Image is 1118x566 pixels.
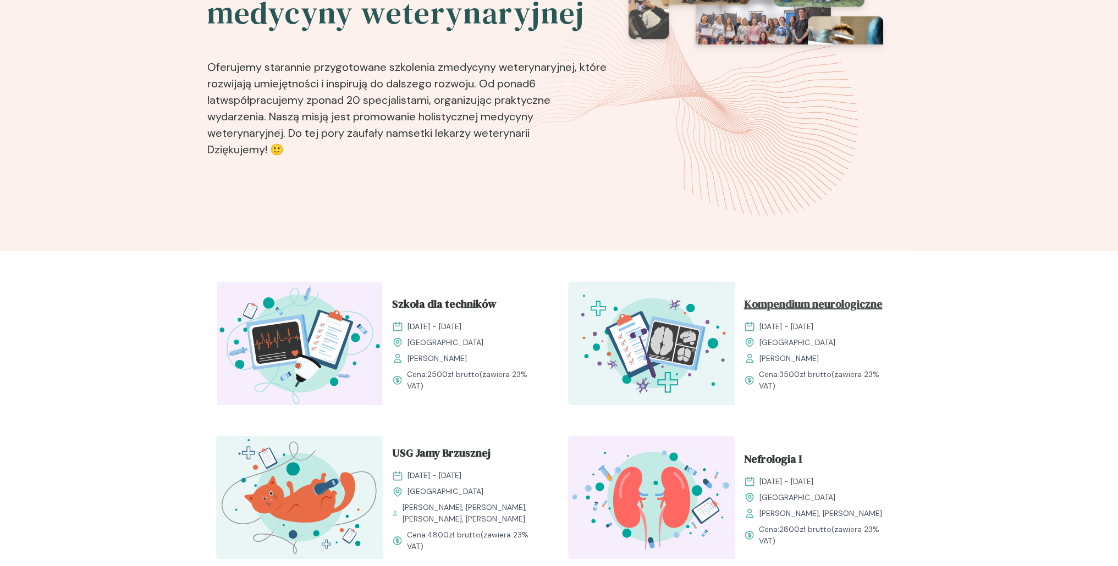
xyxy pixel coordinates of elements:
[759,369,894,392] span: Cena: (zawiera 23% VAT)
[407,486,483,497] span: [GEOGRAPHIC_DATA]
[568,436,735,559] img: ZpbSsR5LeNNTxNrh_Nefro_T.svg
[759,492,835,503] span: [GEOGRAPHIC_DATA]
[427,369,480,379] span: 2500 zł brutto
[216,436,383,559] img: ZpbG_h5LeNNTxNnP_USG_JB_T.svg
[759,524,894,547] span: Cena: (zawiera 23% VAT)
[759,508,882,519] span: [PERSON_NAME], [PERSON_NAME]
[392,296,497,317] span: Szkoła dla techników
[207,41,609,162] p: Oferujemy starannie przygotowane szkolenia z , które rozwijają umiejętności i inspirują do dalsze...
[744,296,894,317] a: Kompendium neurologiczne
[744,451,802,471] span: Nefrologia I
[392,445,491,465] span: USG Jamy Brzusznej
[407,321,461,332] span: [DATE] - [DATE]
[779,369,831,379] span: 3500 zł brutto
[407,470,461,481] span: [DATE] - [DATE]
[759,353,819,364] span: [PERSON_NAME]
[312,93,429,107] b: ponad 20 specjalistami
[759,476,813,487] span: [DATE] - [DATE]
[568,282,735,405] img: Z2B805bqstJ98kzs_Neuro_T.svg
[392,296,542,317] a: Szkoła dla techników
[403,502,542,525] span: [PERSON_NAME], [PERSON_NAME], [PERSON_NAME], [PERSON_NAME]
[744,296,883,317] span: Kompendium neurologiczne
[392,445,542,465] a: USG Jamy Brzusznej
[759,321,813,332] span: [DATE] - [DATE]
[744,451,894,471] a: Nefrologia I
[407,353,467,364] span: [PERSON_NAME]
[427,530,481,540] span: 4800 zł brutto
[779,524,831,534] span: 2800 zł brutto
[759,337,835,348] span: [GEOGRAPHIC_DATA]
[443,60,575,74] b: medycyny weterynaryjnej
[216,282,383,405] img: Z2B_FZbqstJ98k08_Technicy_T.svg
[407,337,483,348] span: [GEOGRAPHIC_DATA]
[407,529,542,552] span: Cena: (zawiera 23% VAT)
[408,126,530,140] b: setki lekarzy weterynarii
[407,369,542,392] span: Cena: (zawiera 23% VAT)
